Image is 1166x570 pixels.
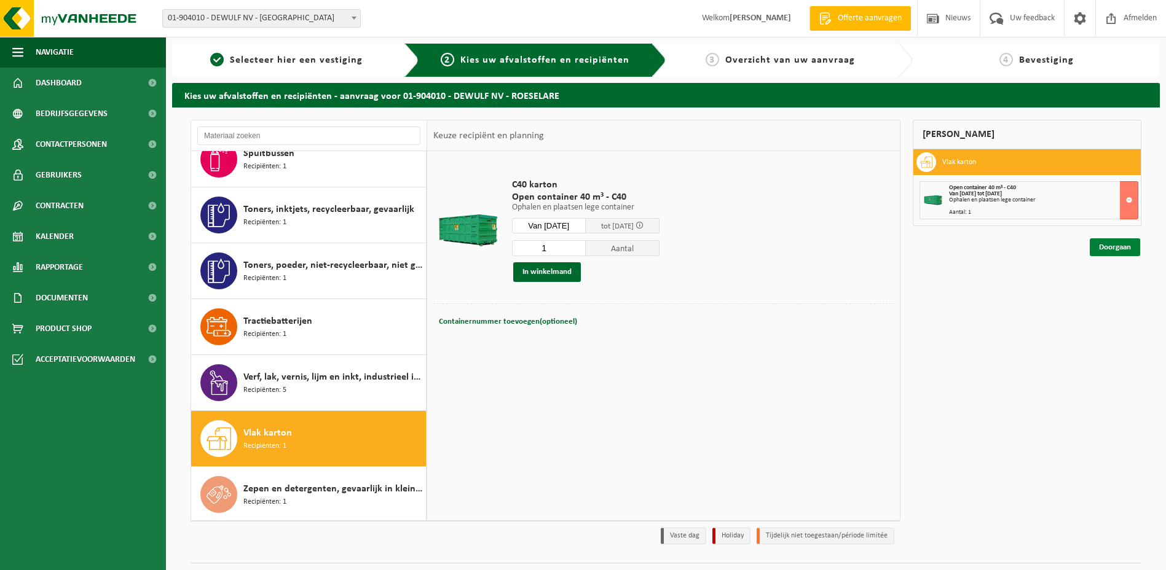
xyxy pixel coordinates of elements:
span: Tractiebatterijen [243,314,312,329]
button: Vlak karton Recipiënten: 1 [191,411,427,467]
span: C40 karton [512,179,660,191]
p: Ophalen en plaatsen lege container [512,203,660,212]
span: Offerte aanvragen [835,12,905,25]
span: Recipiënten: 1 [243,440,286,452]
h2: Kies uw afvalstoffen en recipiënten - aanvraag voor 01-904010 - DEWULF NV - ROESELARE [172,83,1160,107]
span: 1 [210,53,224,66]
span: Toners, poeder, niet-recycleerbaar, niet gevaarlijk [243,258,423,273]
strong: [PERSON_NAME] [730,14,791,23]
span: Documenten [36,283,88,313]
span: Containernummer toevoegen(optioneel) [439,318,577,326]
span: Spuitbussen [243,146,294,161]
a: Offerte aanvragen [810,6,911,31]
li: Vaste dag [661,528,706,544]
button: Containernummer toevoegen(optioneel) [438,313,578,330]
span: Acceptatievoorwaarden [36,344,135,375]
a: Doorgaan [1090,238,1140,256]
span: Product Shop [36,313,92,344]
span: tot [DATE] [601,222,634,230]
span: Recipiënten: 1 [243,496,286,508]
button: Tractiebatterijen Recipiënten: 1 [191,299,427,355]
span: Contactpersonen [36,129,107,160]
button: Zepen en detergenten, gevaarlijk in kleinverpakking Recipiënten: 1 [191,467,427,522]
span: Verf, lak, vernis, lijm en inkt, industrieel in kleinverpakking [243,370,423,385]
span: Recipiënten: 1 [243,273,286,284]
button: In winkelmand [513,262,581,282]
input: Selecteer datum [512,218,586,233]
li: Holiday [712,528,750,544]
button: Verf, lak, vernis, lijm en inkt, industrieel in kleinverpakking Recipiënten: 5 [191,355,427,411]
span: Recipiënten: 5 [243,385,286,396]
li: Tijdelijk niet toegestaan/période limitée [757,528,894,544]
span: Gebruikers [36,160,82,190]
span: 3 [706,53,719,66]
span: Selecteer hier een vestiging [230,55,363,65]
button: Spuitbussen Recipiënten: 1 [191,131,427,187]
span: Overzicht van uw aanvraag [725,55,855,65]
span: Rapportage [36,252,83,283]
span: Kalender [36,221,74,252]
strong: Van [DATE] tot [DATE] [949,190,1002,197]
span: 01-904010 - DEWULF NV - ROESELARE [162,9,361,28]
span: Vlak karton [243,426,292,440]
span: Recipiënten: 1 [243,161,286,173]
span: Bevestiging [1019,55,1074,65]
div: [PERSON_NAME] [913,120,1141,149]
span: Contracten [36,190,84,221]
button: Toners, poeder, niet-recycleerbaar, niet gevaarlijk Recipiënten: 1 [191,243,427,299]
span: Recipiënten: 1 [243,217,286,228]
h3: Vlak karton [942,152,976,172]
span: 01-904010 - DEWULF NV - ROESELARE [163,10,360,27]
span: Open container 40 m³ - C40 [949,184,1016,191]
span: 2 [441,53,454,66]
span: Dashboard [36,68,82,98]
span: Recipiënten: 1 [243,329,286,340]
div: Keuze recipiënt en planning [427,120,550,151]
span: Zepen en detergenten, gevaarlijk in kleinverpakking [243,482,423,496]
button: Toners, inktjets, recycleerbaar, gevaarlijk Recipiënten: 1 [191,187,427,243]
span: Navigatie [36,37,74,68]
a: 1Selecteer hier een vestiging [178,53,395,68]
span: Aantal [586,240,660,256]
input: Materiaal zoeken [197,127,420,145]
span: Kies uw afvalstoffen en recipiënten [460,55,629,65]
span: Toners, inktjets, recycleerbaar, gevaarlijk [243,202,414,217]
span: Open container 40 m³ - C40 [512,191,660,203]
span: Bedrijfsgegevens [36,98,108,129]
span: 4 [999,53,1013,66]
div: Aantal: 1 [949,209,1138,216]
div: Ophalen en plaatsen lege container [949,197,1138,203]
